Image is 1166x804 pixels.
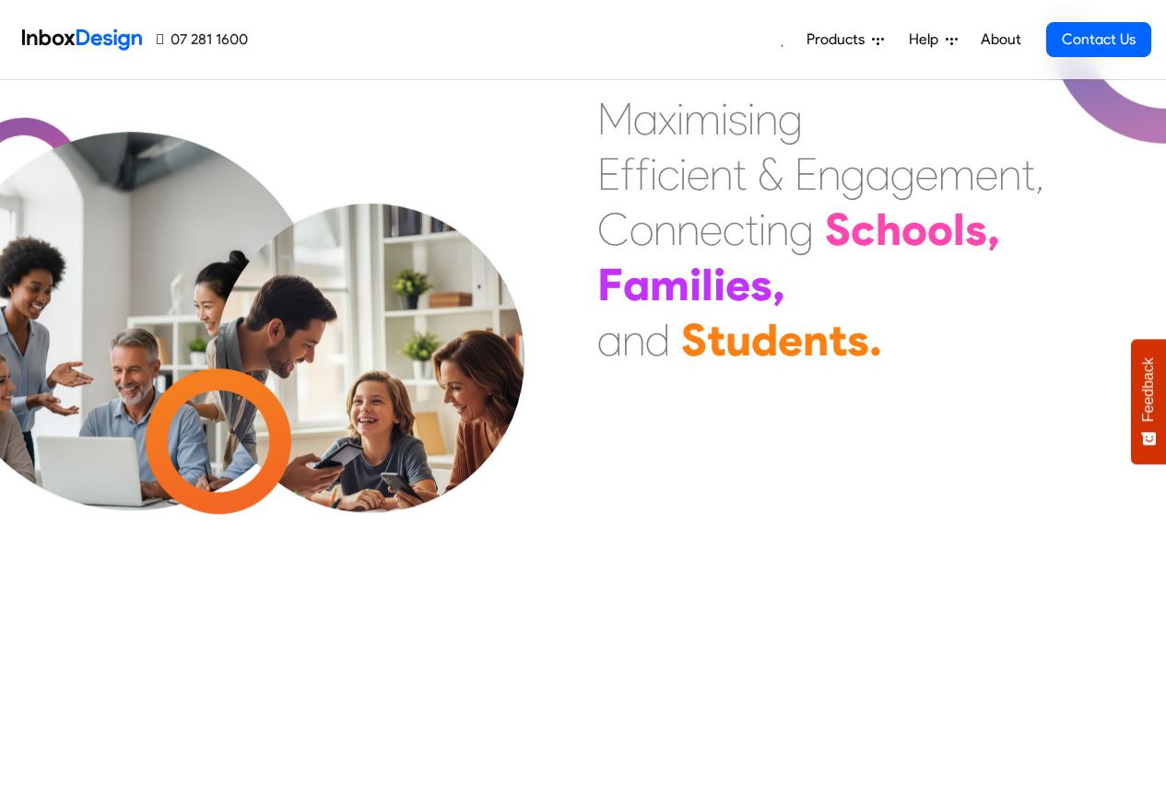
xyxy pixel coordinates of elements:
div: t [1021,146,1035,202]
div: i [748,91,755,146]
div: m [938,146,975,202]
div: i [689,257,701,312]
div: n [677,202,700,257]
div: o [927,202,953,257]
div: e [778,312,803,367]
div: x [658,91,677,146]
div: . [869,312,882,367]
a: Contact Us [1046,22,1151,57]
a: Products [799,21,891,58]
div: e [687,146,710,202]
div: l [701,257,713,312]
div: n [710,146,733,202]
div: i [721,91,728,146]
div: E [597,146,620,202]
div: e [725,257,750,312]
div: , [772,257,785,312]
div: c [657,146,679,202]
button: Feedback - Show survey [1131,339,1166,464]
div: t [733,146,747,202]
div: f [635,146,650,202]
div: u [725,312,751,367]
div: a [633,91,658,146]
div: l [953,202,965,257]
div: t [745,202,759,257]
div: e [915,146,938,202]
div: & [758,146,783,202]
img: parents_with_child.png [177,201,563,587]
div: i [679,146,687,202]
div: F [597,257,623,312]
div: Maximising Efficient & Engagement, Connecting Schools, Families, and Students. [597,91,1044,367]
div: e [975,146,998,202]
div: , [987,202,1000,257]
div: o [901,202,927,257]
div: S [825,202,851,257]
div: e [700,202,723,257]
div: n [755,91,778,146]
div: c [723,202,745,257]
a: About [975,21,1026,58]
div: i [677,91,684,146]
span: Products [807,29,872,51]
div: s [728,91,748,146]
div: E [795,146,818,202]
div: n [622,312,645,367]
div: M [597,91,633,146]
div: n [998,146,1021,202]
div: t [707,312,725,367]
div: f [620,146,635,202]
div: i [650,146,657,202]
div: d [751,312,778,367]
div: , [1035,146,1044,202]
span: Help [909,29,946,51]
div: o [630,202,654,257]
div: i [713,257,725,312]
div: g [890,146,915,202]
div: a [866,146,890,202]
div: m [684,91,721,146]
div: g [789,202,814,257]
div: i [759,202,766,257]
div: g [778,91,803,146]
div: d [645,312,670,367]
div: a [597,312,622,367]
div: n [654,202,677,257]
div: n [803,312,829,367]
div: c [851,202,876,257]
div: a [623,257,650,312]
a: 07 281 1600 [157,29,248,51]
div: s [750,257,772,312]
a: Help [901,21,965,58]
div: g [841,146,866,202]
div: m [650,257,689,312]
div: t [829,312,847,367]
span: Feedback [1140,357,1157,422]
div: h [876,202,901,257]
div: s [847,312,869,367]
div: C [597,202,630,257]
div: n [818,146,841,202]
div: s [965,202,987,257]
div: S [681,312,707,367]
div: n [766,202,789,257]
